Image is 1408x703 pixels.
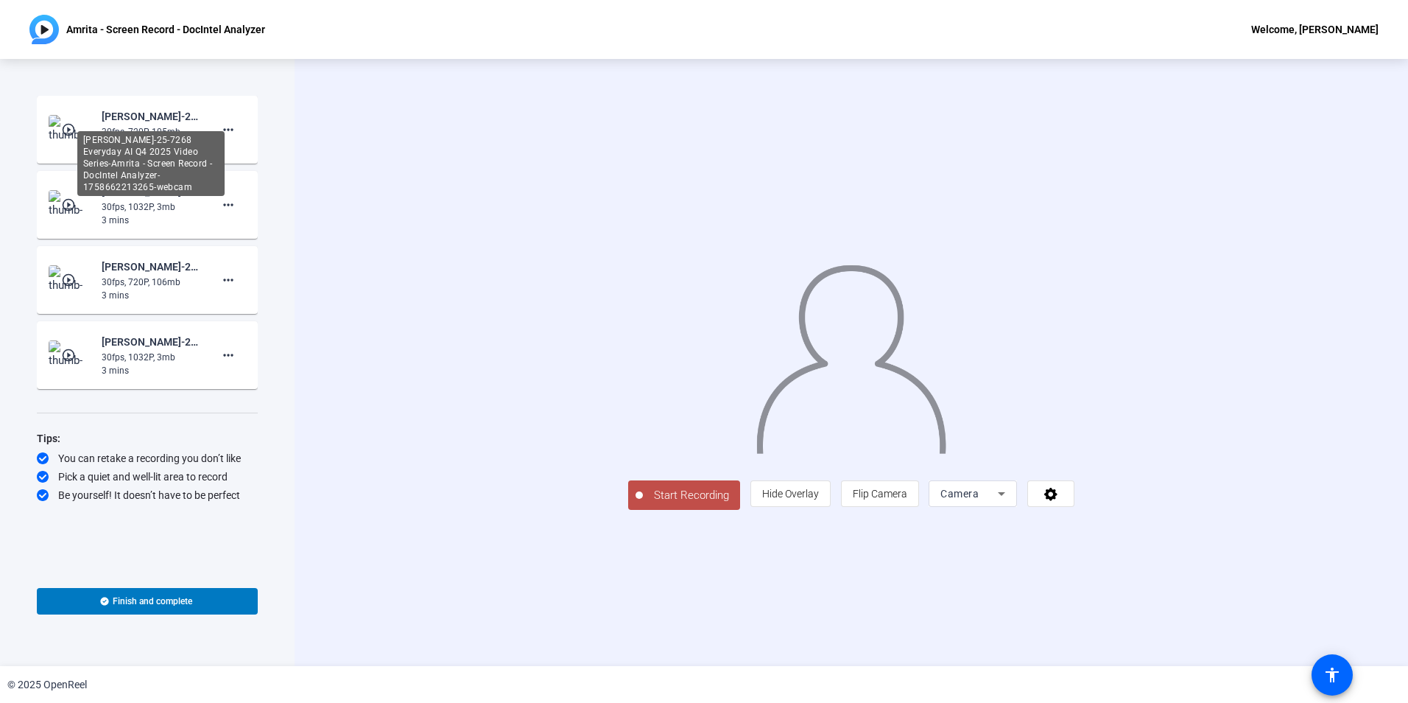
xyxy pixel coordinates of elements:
mat-icon: more_horiz [219,346,237,364]
div: [PERSON_NAME]-25-7268 Everyday AI Q4 2025 Video Series-Amrita - Screen Record - DocIntel Analyzer... [77,131,225,196]
div: 30fps, 1032P, 3mb [102,351,200,364]
div: © 2025 OpenReel [7,677,87,693]
mat-icon: play_circle_outline [61,348,79,363]
span: Start Recording [643,487,740,504]
div: 30fps, 720P, 106mb [102,276,200,289]
mat-icon: more_horiz [219,121,237,139]
img: OpenReel logo [29,15,59,44]
div: Welcome, [PERSON_NAME] [1251,21,1379,38]
div: 3 mins [102,364,200,377]
img: thumb-nail [49,340,92,370]
div: Be yourself! It doesn’t have to be perfect [37,488,258,503]
img: thumb-nail [49,115,92,144]
mat-icon: play_circle_outline [61,197,79,212]
div: [PERSON_NAME]-25-7268 Everyday AI Q4 2025 Video Series-Amrita - Screen Record - DocIntel Analyzer... [102,333,200,351]
span: Camera [940,488,979,500]
span: Flip Camera [853,488,907,500]
p: Amrita - Screen Record - DocIntel Analyzer [66,21,265,38]
mat-icon: more_horiz [219,196,237,214]
div: Tips: [37,430,258,447]
mat-icon: play_circle_outline [61,122,79,137]
img: overlay [755,253,948,454]
button: Start Recording [628,480,740,510]
div: [PERSON_NAME]-25-7268 Everyday AI Q4 2025 Video Series-Amrita - Screen Record - DocIntel Analyzer... [102,258,200,276]
div: 30fps, 1032P, 3mb [102,200,200,214]
button: Flip Camera [841,480,919,507]
button: Hide Overlay [750,480,831,507]
span: Finish and complete [113,595,192,607]
button: Finish and complete [37,588,258,615]
mat-icon: play_circle_outline [61,273,79,287]
div: 3 mins [102,214,200,227]
div: Pick a quiet and well-lit area to record [37,469,258,484]
img: thumb-nail [49,265,92,295]
span: Hide Overlay [762,488,819,500]
div: 3 mins [102,289,200,302]
img: thumb-nail [49,190,92,220]
mat-icon: more_horiz [219,271,237,289]
mat-icon: accessibility [1323,666,1341,684]
div: You can retake a recording you don’t like [37,451,258,466]
div: [PERSON_NAME]-25-7268 Everyday AI Q4 2025 Video Series-Amrita - Screen Record - DocIntel Analyzer... [102,108,200,125]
